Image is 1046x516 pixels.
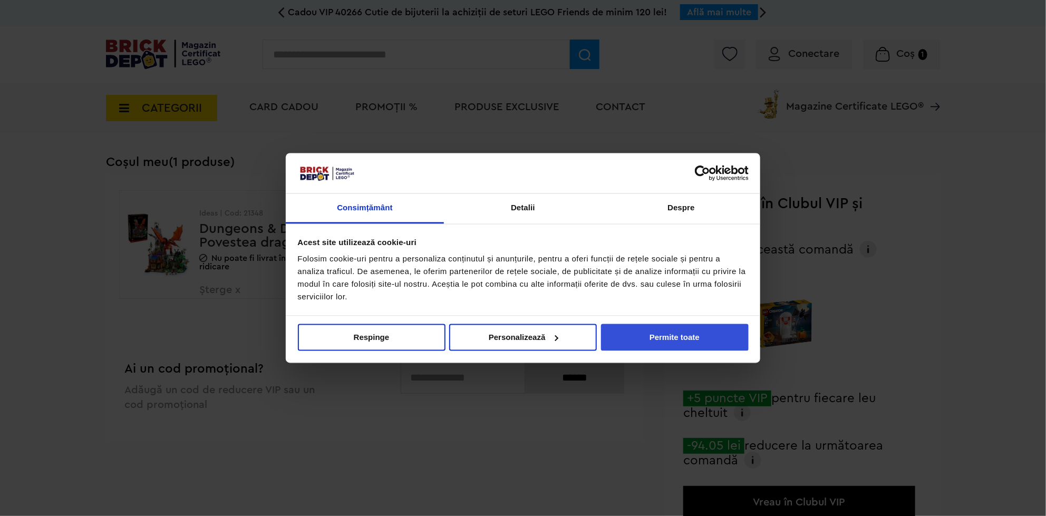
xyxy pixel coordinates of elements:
div: Folosim cookie-uri pentru a personaliza conținutul și anunțurile, pentru a oferi funcții de rețel... [298,253,749,304]
a: Detalii [444,194,602,224]
img: siglă [298,165,356,182]
button: Respinge [298,324,445,351]
button: Personalizează [449,324,597,351]
button: Permite toate [601,324,749,351]
a: Usercentrics Cookiebot - opens in a new window [656,165,749,181]
a: Despre [602,194,760,224]
div: Acest site utilizează cookie-uri [298,236,749,249]
a: Consimțământ [286,194,444,224]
